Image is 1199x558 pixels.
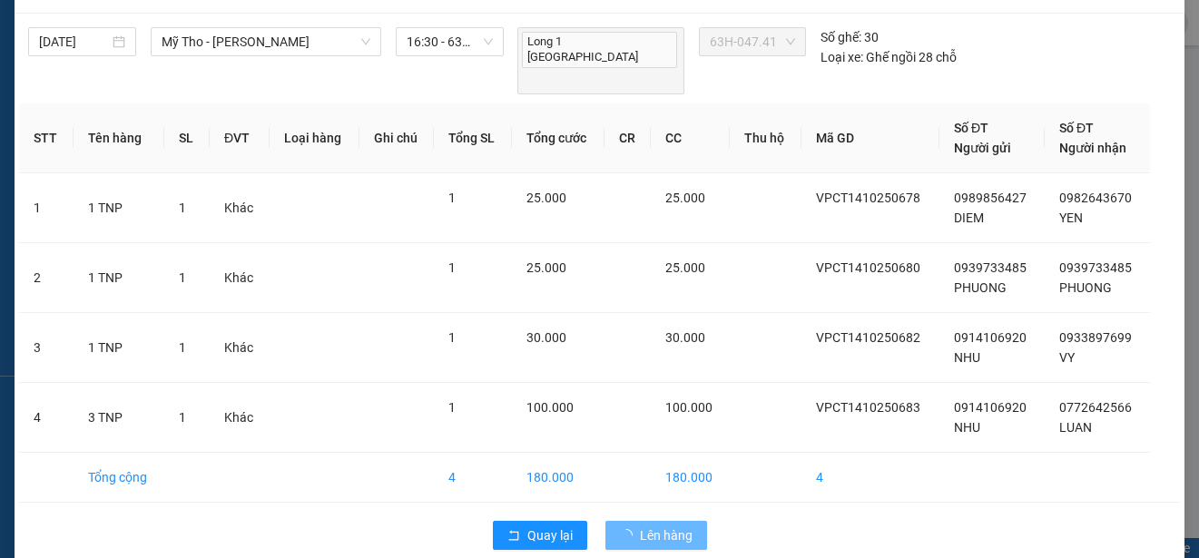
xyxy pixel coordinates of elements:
[1059,121,1094,135] span: Số ĐT
[801,453,939,503] td: 4
[526,330,566,345] span: 30.000
[1059,191,1132,205] span: 0982643670
[954,400,1027,415] span: 0914106920
[15,15,162,56] div: [PERSON_NAME]
[1059,210,1083,225] span: YEN
[448,260,456,275] span: 1
[665,400,713,415] span: 100.000
[821,27,879,47] div: 30
[448,330,456,345] span: 1
[15,15,44,34] span: Gửi:
[210,313,270,383] td: Khác
[651,453,730,503] td: 180.000
[954,350,980,365] span: NHU
[821,47,957,67] div: Ghế ngồi 28 chỗ
[604,103,652,173] th: CR
[74,383,164,453] td: 3 TNP
[1059,420,1092,435] span: LUAN
[816,400,920,415] span: VPCT1410250683
[360,36,371,47] span: down
[512,103,604,173] th: Tổng cước
[954,420,980,435] span: NHU
[164,103,210,173] th: SL
[665,260,705,275] span: 25.000
[526,191,566,205] span: 25.000
[19,383,74,453] td: 4
[74,173,164,243] td: 1 TNP
[434,103,512,173] th: Tổng SL
[816,260,920,275] span: VPCT1410250680
[821,27,861,47] span: Số ghế:
[493,521,587,550] button: rollbackQuay lại
[210,173,270,243] td: Khác
[448,400,456,415] span: 1
[74,103,164,173] th: Tên hàng
[407,28,493,55] span: 16:30 - 63H-047.41
[448,191,456,205] span: 1
[710,28,795,55] span: 63H-047.41
[665,191,705,205] span: 25.000
[801,103,939,173] th: Mã GD
[210,243,270,313] td: Khác
[172,122,254,141] span: Chưa cước :
[19,243,74,313] td: 2
[954,141,1011,155] span: Người gửi
[954,210,984,225] span: DIEM
[179,270,186,285] span: 1
[179,410,186,425] span: 1
[15,78,162,103] div: 0914106920
[179,201,186,215] span: 1
[175,15,361,59] div: VP [GEOGRAPHIC_DATA]
[816,191,920,205] span: VPCT1410250678
[74,453,164,503] td: Tổng cộng
[210,103,270,173] th: ĐVT
[507,529,520,543] span: rollback
[954,260,1027,275] span: 0939733485
[954,191,1027,205] span: 0989856427
[1059,330,1132,345] span: 0933897699
[526,400,574,415] span: 100.000
[620,529,640,542] span: loading
[19,313,74,383] td: 3
[179,340,186,355] span: 1
[1059,280,1112,295] span: PHUONG
[605,521,707,550] button: Lên hàng
[19,103,74,173] th: STT
[175,59,361,81] div: LUAN
[821,47,863,67] span: Loại xe:
[74,313,164,383] td: 1 TNP
[270,103,359,173] th: Loại hàng
[640,525,693,545] span: Lên hàng
[730,103,801,173] th: Thu hộ
[175,17,218,36] span: Nhận:
[162,28,370,55] span: Mỹ Tho - Hồ Chí Minh
[526,260,566,275] span: 25.000
[15,56,162,78] div: NHU
[172,117,363,142] div: 100.000
[522,32,678,68] span: Long 1 [GEOGRAPHIC_DATA]
[1059,350,1075,365] span: VY
[651,103,730,173] th: CC
[175,81,361,106] div: 0772642566
[954,330,1027,345] span: 0914106920
[512,453,604,503] td: 180.000
[1059,141,1126,155] span: Người nhận
[527,525,573,545] span: Quay lại
[210,383,270,453] td: Khác
[816,330,920,345] span: VPCT1410250682
[359,103,435,173] th: Ghi chú
[39,32,109,52] input: 14/10/2025
[1059,260,1132,275] span: 0939733485
[19,173,74,243] td: 1
[74,243,164,313] td: 1 TNP
[954,280,1007,295] span: PHUONG
[434,453,512,503] td: 4
[665,330,705,345] span: 30.000
[954,121,988,135] span: Số ĐT
[1059,400,1132,415] span: 0772642566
